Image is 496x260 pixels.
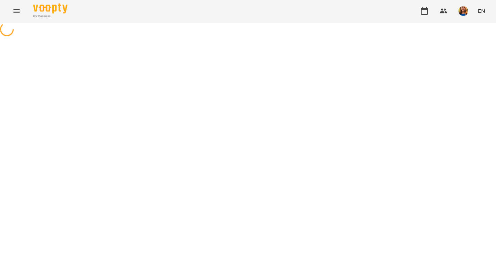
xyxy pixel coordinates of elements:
[33,3,68,13] img: Voopty Logo
[478,7,485,14] span: EN
[458,6,468,16] img: 0c2b26133b8a38b5e2c6b0c6c994da61.JPG
[33,14,68,19] span: For Business
[8,3,25,19] button: Menu
[475,4,488,17] button: EN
